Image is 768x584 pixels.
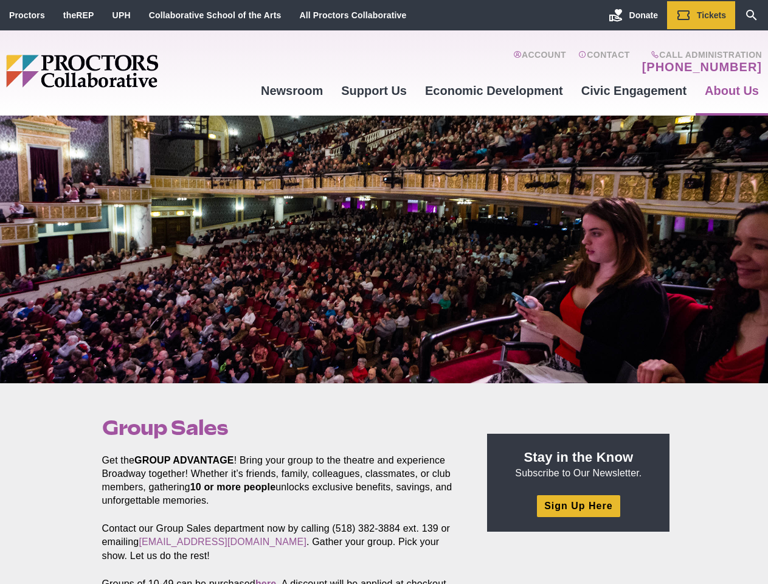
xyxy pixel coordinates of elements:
[629,10,658,20] span: Donate
[149,10,282,20] a: Collaborative School of the Arts
[190,482,276,492] strong: 10 or more people
[600,1,667,29] a: Donate
[252,74,332,107] a: Newsroom
[332,74,416,107] a: Support Us
[537,495,620,516] a: Sign Up Here
[513,50,566,74] a: Account
[139,537,306,547] a: [EMAIL_ADDRESS][DOMAIN_NAME]
[63,10,94,20] a: theREP
[299,10,406,20] a: All Proctors Collaborative
[416,74,572,107] a: Economic Development
[112,10,131,20] a: UPH
[102,416,460,439] h1: Group Sales
[572,74,696,107] a: Civic Engagement
[102,522,460,562] p: Contact our Group Sales department now by calling (518) 382-3884 ext. 139 or emailing . Gather yo...
[102,454,460,507] p: Get the ! Bring your group to the theatre and experience Broadway together! Whether it’s friends,...
[642,60,762,74] a: [PHONE_NUMBER]
[697,10,726,20] span: Tickets
[134,455,234,465] strong: GROUP ADVANTAGE
[667,1,735,29] a: Tickets
[6,55,252,88] img: Proctors logo
[735,1,768,29] a: Search
[638,50,762,60] span: Call Administration
[696,74,768,107] a: About Us
[524,450,634,465] strong: Stay in the Know
[9,10,45,20] a: Proctors
[578,50,630,74] a: Contact
[502,448,655,480] p: Subscribe to Our Newsletter.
